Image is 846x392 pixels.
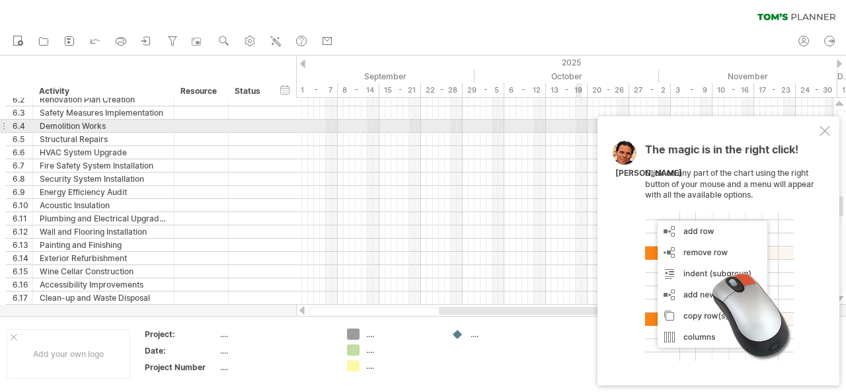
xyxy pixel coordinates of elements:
div: Status [235,85,264,98]
div: 3 - 9 [671,83,712,97]
div: September 2025 [296,69,475,83]
div: Painting and Finishing [40,239,167,251]
div: .... [220,362,331,373]
div: 6.11 [13,212,32,225]
div: 22 - 28 [421,83,463,97]
div: 24 - 30 [796,83,837,97]
div: HVAC System Upgrade [40,146,167,159]
div: 6.10 [13,199,32,212]
div: 6.16 [13,278,32,291]
div: 6.8 [13,173,32,185]
div: Exterior Refurbishment [40,252,167,264]
div: Activity [39,85,167,98]
div: 6.3 [13,106,32,119]
div: 6.5 [13,133,32,145]
div: Renovation Plan Creation [40,93,167,106]
div: 13 - 19 [546,83,588,97]
div: Resource [180,85,221,98]
div: Clean-up and Waste Disposal [40,292,167,304]
div: 1 - 7 [296,83,338,97]
div: .... [366,344,438,356]
div: 6.2 [13,93,32,106]
div: 6.15 [13,265,32,278]
div: 15 - 21 [379,83,421,97]
div: Wall and Flooring Installation [40,225,167,238]
div: 6.14 [13,252,32,264]
div: Project Number [145,362,217,373]
div: .... [220,329,331,340]
div: Project: [145,329,217,340]
div: 29 - 5 [463,83,504,97]
div: Acoustic Insulation [40,199,167,212]
div: Accessibility Improvements [40,278,167,291]
div: [PERSON_NAME] [615,168,682,179]
div: Security System Installation [40,173,167,185]
div: 20 - 26 [588,83,629,97]
div: .... [366,329,438,340]
div: 6.4 [13,120,32,132]
div: Wine Cellar Construction [40,265,167,278]
div: Plumbing and Electrical Upgrades [40,212,167,225]
div: 6 - 12 [504,83,546,97]
div: 6.7 [13,159,32,172]
div: 8 - 14 [338,83,379,97]
div: 6.6 [13,146,32,159]
div: 6.9 [13,186,32,198]
div: Energy Efficiency Audit [40,186,167,198]
div: Fire Safety System Installation [40,159,167,172]
div: 10 - 16 [712,83,754,97]
div: 6.12 [13,225,32,238]
div: 6.17 [13,292,32,304]
div: Safety Measures Implementation [40,106,167,119]
div: Date: [145,345,217,356]
div: .... [471,329,543,340]
div: .... [220,345,331,356]
div: Demolition Works [40,120,167,132]
div: .... [366,360,438,372]
div: October 2025 [475,69,659,83]
div: November 2025 [659,69,837,83]
span: The magic is in the right click! [645,143,798,163]
div: 17 - 23 [754,83,796,97]
div: Structural Repairs [40,133,167,145]
div: Add your own logo [7,329,130,379]
div: Click on any part of the chart using the right button of your mouse and a menu will appear with a... [645,144,817,361]
div: 27 - 2 [629,83,671,97]
div: 6.13 [13,239,32,251]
